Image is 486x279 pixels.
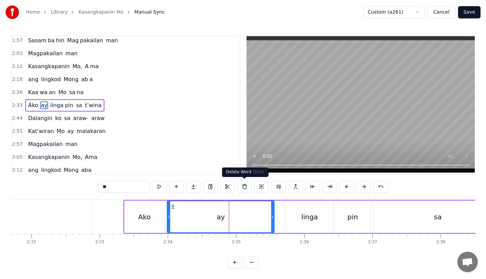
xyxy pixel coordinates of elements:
span: Dalangin [27,114,53,122]
span: linga [49,101,64,109]
span: man [65,140,78,148]
div: 2:33 [95,239,104,245]
span: ab [80,75,89,83]
span: Mo [58,88,67,96]
span: Mong [63,75,79,83]
span: malakaran [76,127,106,135]
span: Mo [56,127,65,135]
span: 1:57 [12,37,23,44]
span: 2:03 [12,50,23,57]
span: aba [80,166,92,174]
span: ko [55,114,62,122]
button: Save [458,6,481,18]
span: ma [89,62,99,70]
button: Cancel [427,6,455,18]
span: an [48,88,56,96]
span: Mo, [72,153,83,161]
span: Manual Sync [134,9,165,16]
span: Kasangkapanin [27,153,70,161]
span: wa [39,88,48,96]
span: 2:33 [12,102,23,109]
img: youka [5,5,19,19]
span: Sasam [27,36,47,44]
span: 2:51 [12,128,23,135]
div: pin [348,212,358,222]
div: 2:35 [232,239,241,245]
span: lingkod [41,75,62,83]
span: sa [69,88,76,96]
div: 2:34 [163,239,173,245]
span: Magpakailan [27,49,63,57]
div: ay [217,212,225,222]
span: 2:12 [12,63,23,70]
span: Mo, [72,62,83,70]
div: Ako [138,212,151,222]
span: pakailan [79,36,104,44]
span: Kasangkapanin [27,62,70,70]
span: pin [64,101,74,109]
div: 2:32 [27,239,36,245]
span: 2:44 [12,115,23,122]
div: 2:37 [368,239,377,245]
span: ba [47,36,55,44]
span: Kaa [27,88,39,96]
span: Mong [63,166,79,174]
span: 3:05 [12,154,23,161]
span: Ama [84,153,98,161]
div: sa [434,212,442,222]
span: ( Del ) [253,170,265,174]
span: Ako [27,101,39,109]
span: araw [90,114,105,122]
span: ay [40,101,48,109]
span: man [105,36,119,44]
div: 2:36 [300,239,309,245]
span: hin [55,36,65,44]
span: 2:18 [12,76,23,83]
div: linga [301,212,318,222]
span: 3:12 [12,167,23,174]
nav: breadcrumb [26,9,165,16]
span: na [76,88,84,96]
span: t’wina [84,101,102,109]
span: sa [75,101,83,109]
span: 2:57 [12,141,23,148]
a: Kasangkapanin Mo [78,9,123,16]
a: Home [26,9,40,16]
span: Magpakailan [27,140,63,148]
span: a [89,75,93,83]
span: ang [27,75,39,83]
div: 2:38 [436,239,445,245]
span: 2:26 [12,89,23,96]
span: A [84,62,89,70]
span: araw- [72,114,89,122]
div: Delete Word [222,167,269,177]
span: man [65,49,78,57]
span: lingkod [41,166,62,174]
span: ang [27,166,39,174]
span: Mag [67,36,79,44]
span: Kat’wiran [27,127,54,135]
span: sa [63,114,71,122]
div: Open chat [457,252,478,272]
span: ay [67,127,74,135]
a: Library [51,9,68,16]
